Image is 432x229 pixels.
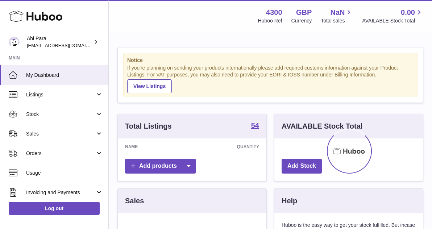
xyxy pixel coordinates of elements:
th: Name [118,138,181,155]
th: Quantity [181,138,266,155]
h3: AVAILABLE Stock Total [282,121,362,131]
span: Orders [26,150,95,157]
span: Listings [26,91,95,98]
a: 0.00 AVAILABLE Stock Total [362,8,423,24]
img: Abi@mifo.co.uk [9,37,20,47]
h3: Help [282,196,297,206]
h3: Total Listings [125,121,172,131]
span: 0.00 [401,8,415,17]
a: Add products [125,159,196,174]
strong: 4300 [266,8,282,17]
span: Usage [26,170,103,176]
div: Currency [291,17,312,24]
strong: 54 [251,122,259,129]
a: View Listings [127,79,172,93]
span: Total sales [321,17,353,24]
span: AVAILABLE Stock Total [362,17,423,24]
strong: GBP [296,8,312,17]
div: Abi Para [27,35,92,49]
a: 54 [251,122,259,130]
span: NaN [330,8,345,17]
span: Sales [26,130,95,137]
a: Log out [9,202,100,215]
span: Stock [26,111,95,118]
a: Add Stock [282,159,322,174]
span: [EMAIL_ADDRESS][DOMAIN_NAME] [27,42,107,48]
div: If you're planning on sending your products internationally please add required customs informati... [127,64,414,93]
a: NaN Total sales [321,8,353,24]
h3: Sales [125,196,144,206]
strong: Notice [127,57,414,64]
div: Huboo Ref [258,17,282,24]
span: My Dashboard [26,72,103,79]
span: Invoicing and Payments [26,189,95,196]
